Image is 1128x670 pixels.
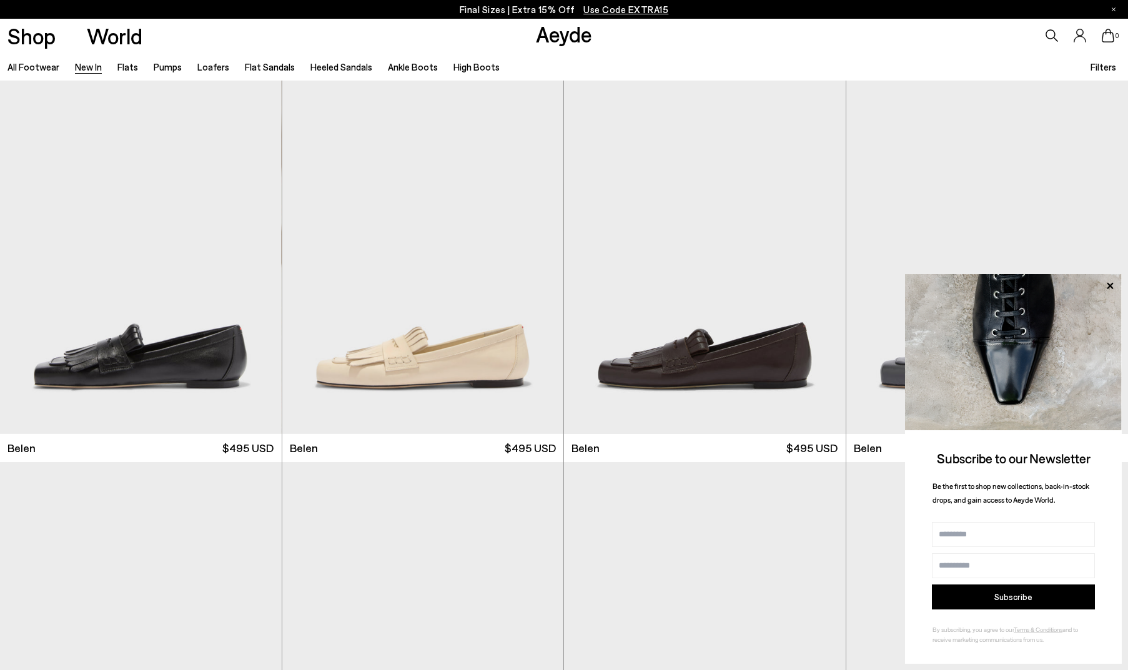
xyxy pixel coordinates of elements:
img: Belen Tassel Loafers [564,81,846,434]
button: Subscribe [932,584,1095,609]
a: Heeled Sandals [310,61,372,72]
span: Belen [854,440,882,456]
a: High Boots [453,61,500,72]
span: Filters [1091,61,1116,72]
div: 2 / 6 [281,81,562,434]
div: 2 / 6 [563,81,844,434]
span: Navigate to /collections/ss25-final-sizes [583,4,668,15]
span: $495 USD [786,440,838,456]
div: 1 / 6 [282,81,563,434]
a: Flat Sandals [245,61,295,72]
span: Belen [7,440,36,456]
a: Flats [117,61,138,72]
img: Belen Tassel Loafers [282,81,563,434]
a: World [87,25,142,47]
img: Belen Tassel Loafers [281,81,562,434]
span: Belen [290,440,318,456]
span: Subscribe to our Newsletter [937,450,1091,466]
a: 0 [1102,29,1114,42]
a: Pumps [154,61,182,72]
p: Final Sizes | Extra 15% Off [460,2,669,17]
span: Be the first to shop new collections, back-in-stock drops, and gain access to Aeyde World. [933,481,1089,505]
span: $495 USD [222,440,274,456]
a: New In [75,61,102,72]
img: ca3f721fb6ff708a270709c41d776025.jpg [905,274,1122,430]
a: Aeyde [536,21,592,47]
a: Shop [7,25,56,47]
a: All Footwear [7,61,59,72]
a: Ankle Boots [388,61,438,72]
a: Terms & Conditions [1014,626,1062,633]
span: Belen [571,440,600,456]
a: Loafers [197,61,229,72]
span: 0 [1114,32,1121,39]
img: Belen Tassel Loafers [563,81,844,434]
span: $495 USD [505,440,556,456]
a: Belen $495 USD [282,434,564,462]
a: Belen $495 USD [564,434,846,462]
a: 6 / 6 1 / 6 2 / 6 3 / 6 4 / 6 5 / 6 6 / 6 1 / 6 Next slide Previous slide [282,81,564,434]
span: By subscribing, you agree to our [933,626,1014,633]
